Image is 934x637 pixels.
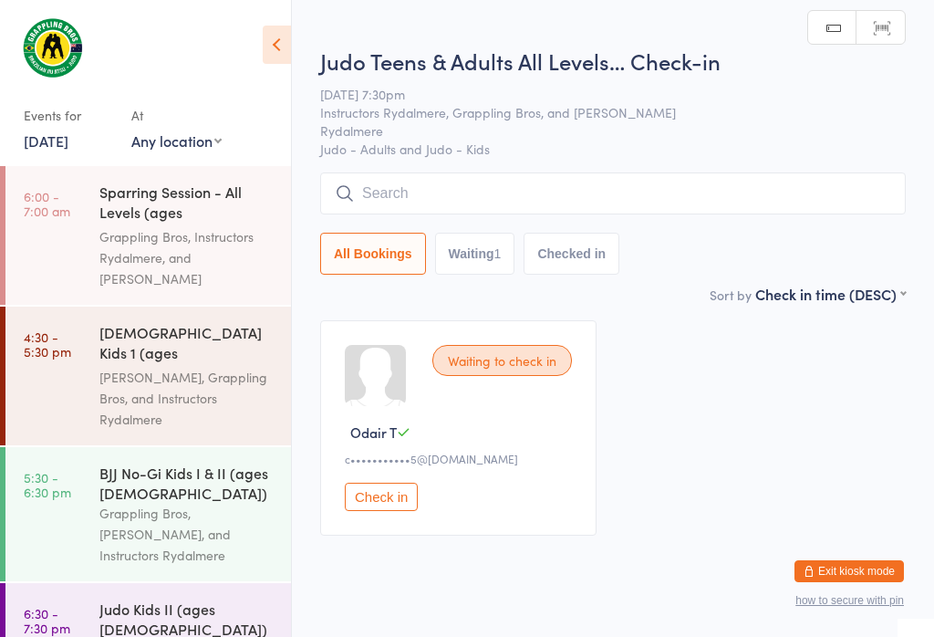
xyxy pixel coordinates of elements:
span: [DATE] 7:30pm [320,85,877,103]
div: 1 [494,246,502,261]
time: 6:00 - 7:00 am [24,189,70,218]
time: 6:30 - 7:30 pm [24,606,70,635]
time: 5:30 - 6:30 pm [24,470,71,499]
button: Checked in [524,233,619,275]
button: Waiting1 [435,233,515,275]
time: 4:30 - 5:30 pm [24,329,71,359]
div: Check in time (DESC) [755,284,906,304]
div: BJJ No-Gi Kids I & II (ages [DEMOGRAPHIC_DATA]) [99,463,275,503]
div: Any location [131,131,222,151]
div: Events for [24,100,113,131]
span: Instructors Rydalmere, Grappling Bros, and [PERSON_NAME] [320,103,877,121]
div: Sparring Session - All Levels (ages [DEMOGRAPHIC_DATA]+) [99,182,275,226]
button: Check in [345,483,418,511]
div: Waiting to check in [432,345,572,376]
div: [PERSON_NAME], Grappling Bros, and Instructors Rydalmere [99,367,275,430]
a: 5:30 -6:30 pmBJJ No-Gi Kids I & II (ages [DEMOGRAPHIC_DATA])Grappling Bros, [PERSON_NAME], and In... [5,447,291,581]
div: At [131,100,222,131]
h2: Judo Teens & Adults All Levels… Check-in [320,46,906,76]
div: Grappling Bros, Instructors Rydalmere, and [PERSON_NAME] [99,226,275,289]
label: Sort by [710,286,752,304]
a: 6:00 -7:00 amSparring Session - All Levels (ages [DEMOGRAPHIC_DATA]+)Grappling Bros, Instructors ... [5,166,291,305]
span: Judo - Adults and Judo - Kids [320,140,906,158]
div: [DEMOGRAPHIC_DATA] Kids 1 (ages [DEMOGRAPHIC_DATA]) [99,322,275,367]
input: Search [320,172,906,214]
button: Exit kiosk mode [794,560,904,582]
a: 4:30 -5:30 pm[DEMOGRAPHIC_DATA] Kids 1 (ages [DEMOGRAPHIC_DATA])[PERSON_NAME], Grappling Bros, an... [5,307,291,445]
button: All Bookings [320,233,426,275]
button: how to secure with pin [795,594,904,607]
a: [DATE] [24,131,68,151]
img: Grappling Bros Rydalmere [18,14,87,82]
div: c•••••••••••5@[DOMAIN_NAME] [345,451,577,466]
div: Grappling Bros, [PERSON_NAME], and Instructors Rydalmere [99,503,275,566]
span: Odair T [350,423,397,442]
span: Rydalmere [320,121,877,140]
